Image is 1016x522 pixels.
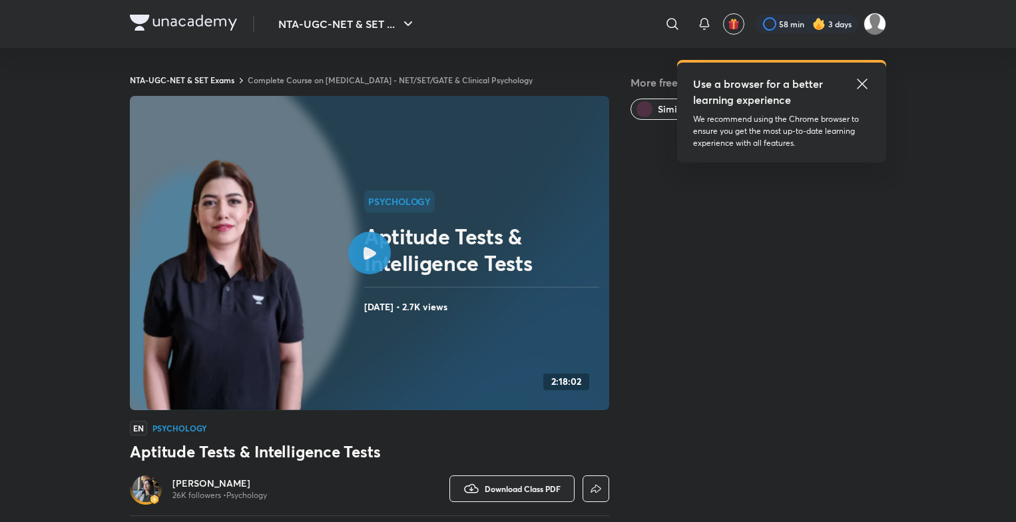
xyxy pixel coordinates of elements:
[658,103,722,116] span: Similar classes
[172,477,267,490] a: [PERSON_NAME]
[130,441,609,462] h3: Aptitude Tests & Intelligence Tests
[551,376,581,388] h4: 2:18:02
[130,15,237,34] a: Company Logo
[449,475,575,502] button: Download Class PDF
[270,11,424,37] button: NTA-UGC-NET & SET ...
[693,113,870,149] p: We recommend using the Chrome browser to ensure you get the most up-to-date learning experience w...
[631,75,886,91] h5: More free classes
[631,99,734,120] button: Similar classes
[693,76,826,108] h5: Use a browser for a better learning experience
[723,13,744,35] button: avatar
[172,490,267,501] p: 26K followers • Psychology
[364,223,604,276] h2: Aptitude Tests & Intelligence Tests
[130,473,162,505] a: Avatarbadge
[812,17,826,31] img: streak
[130,421,147,435] span: EN
[130,15,237,31] img: Company Logo
[152,424,207,432] h4: Psychology
[150,495,159,504] img: badge
[130,75,234,85] a: NTA-UGC-NET & SET Exams
[864,13,886,35] img: Pranjal yadav
[132,475,159,502] img: Avatar
[728,18,740,30] img: avatar
[248,75,533,85] a: Complete Course on [MEDICAL_DATA] - NET/SET/GATE & Clinical Psychology
[364,298,604,316] h4: [DATE] • 2.7K views
[485,483,561,494] span: Download Class PDF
